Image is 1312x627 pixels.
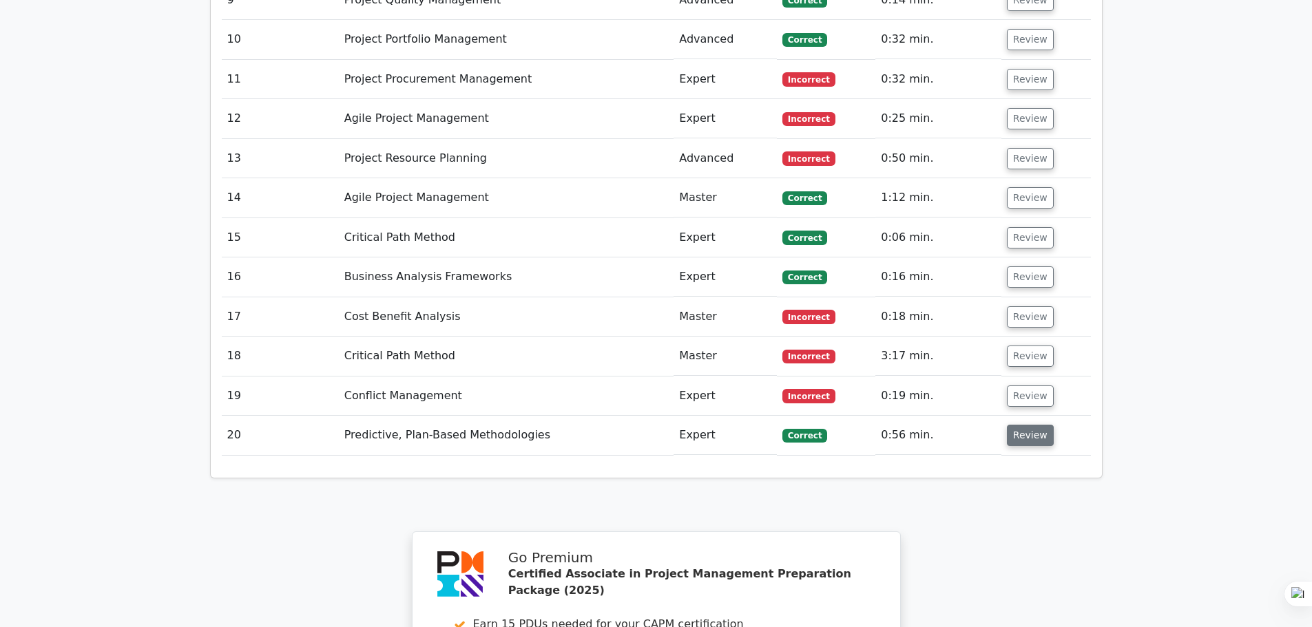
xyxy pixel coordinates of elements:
[875,99,1001,138] td: 0:25 min.
[339,337,674,376] td: Critical Path Method
[782,310,835,323] span: Incorrect
[875,60,1001,99] td: 0:32 min.
[222,416,339,455] td: 20
[339,60,674,99] td: Project Procurement Management
[875,257,1001,297] td: 0:16 min.
[339,376,674,416] td: Conflict Management
[1007,148,1054,169] button: Review
[222,139,339,178] td: 13
[674,257,777,297] td: Expert
[674,178,777,217] td: Master
[782,72,835,86] span: Incorrect
[674,60,777,99] td: Expert
[1007,29,1054,50] button: Review
[782,429,827,443] span: Correct
[875,416,1001,455] td: 0:56 min.
[1007,385,1054,407] button: Review
[782,112,835,126] span: Incorrect
[875,218,1001,257] td: 0:06 min.
[339,416,674,455] td: Predictive, Plan-Based Methodologies
[875,20,1001,59] td: 0:32 min.
[674,416,777,455] td: Expert
[674,20,777,59] td: Advanced
[339,257,674,297] td: Business Analysis Frameworks
[782,350,835,363] span: Incorrect
[782,389,835,403] span: Incorrect
[674,218,777,257] td: Expert
[222,337,339,376] td: 18
[222,257,339,297] td: 16
[674,297,777,337] td: Master
[1007,306,1054,328] button: Review
[1007,108,1054,129] button: Review
[674,376,777,416] td: Expert
[339,20,674,59] td: Project Portfolio Management
[1007,187,1054,209] button: Review
[1007,266,1054,288] button: Review
[782,191,827,205] span: Correct
[875,139,1001,178] td: 0:50 min.
[339,297,674,337] td: Cost Benefit Analysis
[339,139,674,178] td: Project Resource Planning
[1007,69,1054,90] button: Review
[875,297,1001,337] td: 0:18 min.
[1007,227,1054,248] button: Review
[1007,346,1054,367] button: Review
[1007,425,1054,446] button: Review
[875,337,1001,376] td: 3:17 min.
[222,99,339,138] td: 12
[782,231,827,244] span: Correct
[674,139,777,178] td: Advanced
[222,297,339,337] td: 17
[674,99,777,138] td: Expert
[339,178,674,217] td: Agile Project Management
[875,376,1001,416] td: 0:19 min.
[222,178,339,217] td: 14
[875,178,1001,217] td: 1:12 min.
[782,270,827,284] span: Correct
[782,151,835,165] span: Incorrect
[222,20,339,59] td: 10
[782,33,827,47] span: Correct
[674,337,777,376] td: Master
[222,60,339,99] td: 11
[339,218,674,257] td: Critical Path Method
[222,218,339,257] td: 15
[339,99,674,138] td: Agile Project Management
[222,376,339,416] td: 19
